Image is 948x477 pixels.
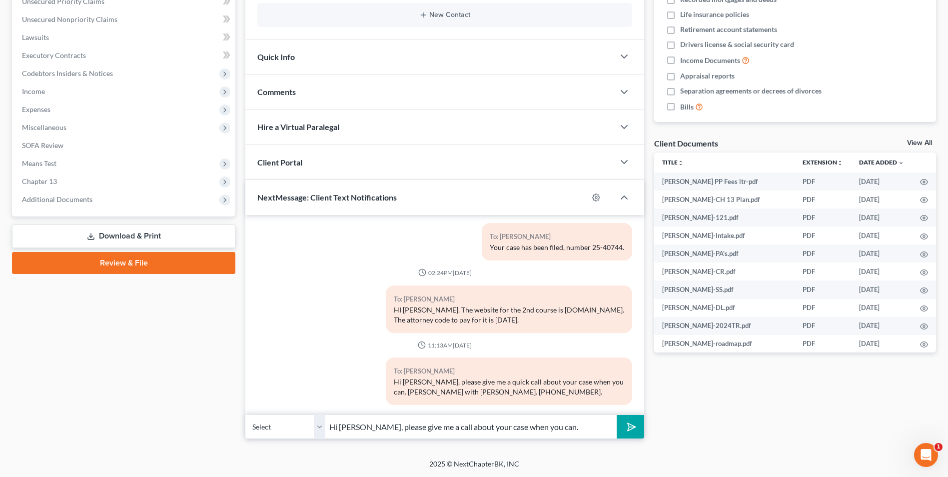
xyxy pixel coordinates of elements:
[394,293,624,305] div: To: [PERSON_NAME]
[795,335,851,353] td: PDF
[654,335,795,353] td: [PERSON_NAME]-roadmap.pdf
[851,299,912,317] td: [DATE]
[851,190,912,208] td: [DATE]
[851,335,912,353] td: [DATE]
[394,305,624,325] div: HI [PERSON_NAME]. The website for the 2nd course is [DOMAIN_NAME]. The attorney code to pay for i...
[22,105,50,113] span: Expenses
[803,158,843,166] a: Extensionunfold_more
[654,244,795,262] td: [PERSON_NAME]-PA's.pdf
[257,87,296,96] span: Comments
[654,226,795,244] td: [PERSON_NAME]-Intake.pdf
[12,224,235,248] a: Download & Print
[394,365,624,377] div: To: [PERSON_NAME]
[22,123,66,131] span: Miscellaneous
[795,226,851,244] td: PDF
[257,157,302,167] span: Client Portal
[257,52,295,61] span: Quick Info
[654,280,795,298] td: [PERSON_NAME]-SS.pdf
[795,317,851,335] td: PDF
[22,159,56,167] span: Means Test
[22,141,63,149] span: SOFA Review
[22,69,113,77] span: Codebtors Insiders & Notices
[14,10,235,28] a: Unsecured Nonpriority Claims
[14,46,235,64] a: Executory Contracts
[257,122,339,131] span: Hire a Virtual Paralegal
[795,299,851,317] td: PDF
[851,172,912,190] td: [DATE]
[22,33,49,41] span: Lawsuits
[265,11,624,19] button: New Contact
[654,172,795,190] td: [PERSON_NAME] PP Fees ltr-pdf
[859,158,904,166] a: Date Added expand_more
[654,317,795,335] td: [PERSON_NAME]-2024TR.pdf
[795,244,851,262] td: PDF
[14,136,235,154] a: SOFA Review
[654,299,795,317] td: [PERSON_NAME]-DL.pdf
[394,377,624,397] div: Hi [PERSON_NAME], please give me a quick call about your case when you can. [PERSON_NAME] with [P...
[914,443,938,467] iframe: Intercom live chat
[680,102,694,112] span: Bills
[654,190,795,208] td: [PERSON_NAME]-CH 13 Plan.pdf
[907,139,932,146] a: View All
[935,443,943,451] span: 1
[22,51,86,59] span: Executory Contracts
[325,414,617,439] input: Say something...
[851,208,912,226] td: [DATE]
[257,341,632,349] div: 11:13AM[DATE]
[898,160,904,166] i: expand_more
[22,195,92,203] span: Additional Documents
[851,280,912,298] td: [DATE]
[654,208,795,226] td: [PERSON_NAME]-121.pdf
[12,252,235,274] a: Review & File
[851,317,912,335] td: [DATE]
[654,138,718,148] div: Client Documents
[680,39,794,49] span: Drivers license & social security card
[795,172,851,190] td: PDF
[680,71,735,81] span: Appraisal reports
[795,190,851,208] td: PDF
[662,158,684,166] a: Titleunfold_more
[851,226,912,244] td: [DATE]
[490,242,624,252] div: Your case has been filed, number 25-40744.
[22,15,117,23] span: Unsecured Nonpriority Claims
[795,208,851,226] td: PDF
[22,87,45,95] span: Income
[14,28,235,46] a: Lawsuits
[795,280,851,298] td: PDF
[680,9,749,19] span: Life insurance policies
[678,160,684,166] i: unfold_more
[680,55,740,65] span: Income Documents
[189,459,759,477] div: 2025 © NextChapterBK, INC
[257,192,397,202] span: NextMessage: Client Text Notifications
[851,244,912,262] td: [DATE]
[257,268,632,277] div: 02:24PM[DATE]
[680,86,822,96] span: Separation agreements or decrees of divorces
[851,262,912,280] td: [DATE]
[654,262,795,280] td: [PERSON_NAME]-CR.pdf
[795,262,851,280] td: PDF
[22,177,57,185] span: Chapter 13
[490,231,624,242] div: To: [PERSON_NAME]
[837,160,843,166] i: unfold_more
[680,24,777,34] span: Retirement account statements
